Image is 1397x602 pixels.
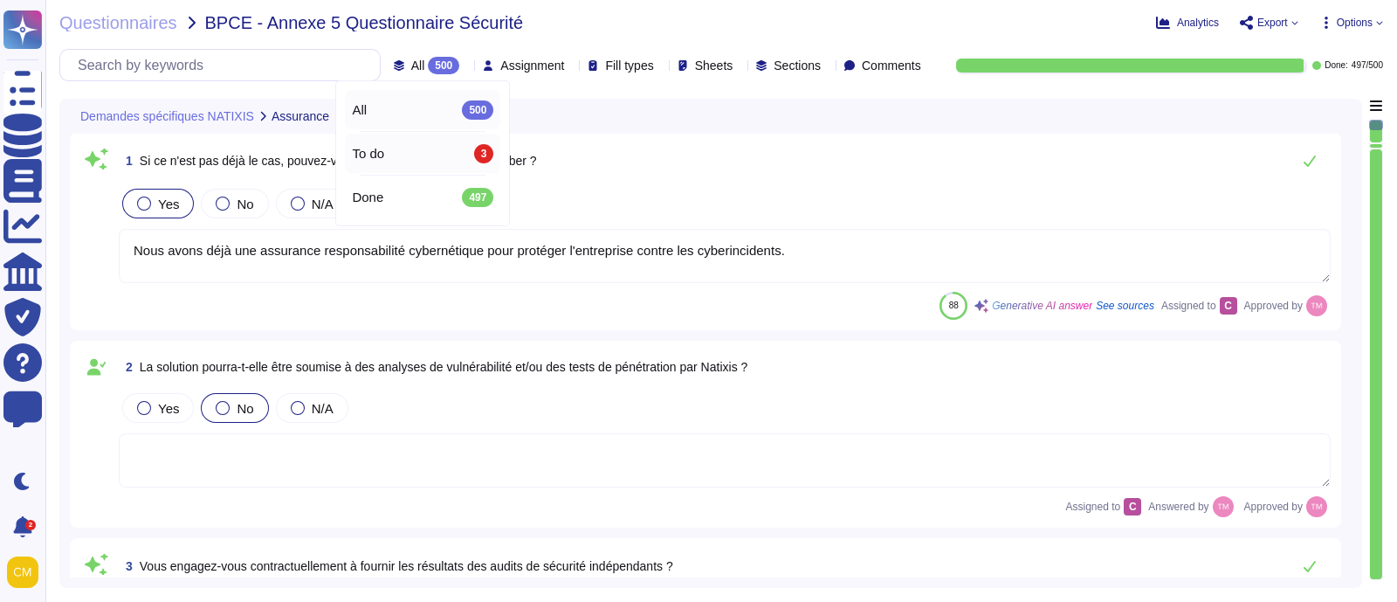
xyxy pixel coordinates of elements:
[862,59,921,72] span: Comments
[605,59,653,72] span: Fill types
[237,401,253,416] span: No
[140,360,748,374] span: La solution pourra-t-elle être soumise à des analyses de vulnérabilité et/ou des tests de pénétra...
[695,59,733,72] span: Sheets
[69,50,380,80] input: Search by keywords
[462,100,493,120] div: 500
[1066,498,1142,516] span: Assigned to
[205,14,524,31] span: BPCE - Annexe 5 Questionnaire Sécurité
[272,110,329,122] span: Assurance
[411,59,425,72] span: All
[80,110,254,122] span: Demandes spécifiques NATIXIS
[474,144,494,163] div: 3
[158,401,179,416] span: Yes
[119,155,133,167] span: 1
[237,197,253,211] span: No
[345,177,500,217] div: Done
[992,301,1092,311] span: Generative AI answer
[1306,295,1327,316] img: user
[345,134,500,173] div: To do
[158,197,179,211] span: Yes
[7,557,38,588] img: user
[1148,502,1208,512] span: Answered by
[1213,496,1234,517] img: user
[1124,498,1141,516] div: C
[345,90,500,129] div: All
[462,188,493,207] div: 497
[312,401,334,416] span: N/A
[774,59,821,72] span: Sections
[352,190,383,205] span: Done
[140,559,673,573] span: Vous engagez-vous contractuellement à fournir les résultats des audits de sécurité indépendants ?
[312,197,334,211] span: N/A
[352,100,493,120] div: All
[59,14,177,31] span: Questionnaires
[1156,16,1219,30] button: Analytics
[140,154,537,168] span: Si ce n'est pas déjà le cas, pouvez-vous souscrire une assurance cyber ?
[428,57,459,74] div: 500
[119,560,133,572] span: 3
[25,520,36,530] div: 2
[949,301,959,310] span: 88
[1337,17,1373,28] span: Options
[3,553,51,592] button: user
[1161,297,1237,315] span: Assigned to
[500,59,564,72] span: Assignment
[1352,61,1383,70] span: 497 / 500
[1257,17,1288,28] span: Export
[1244,502,1303,512] span: Approved by
[352,146,384,162] span: To do
[1244,301,1303,311] span: Approved by
[1220,297,1237,315] div: C
[119,229,1331,283] textarea: Nous avons déjà une assurance responsabilité cybernétique pour protéger l'entreprise contre les c...
[1177,17,1219,28] span: Analytics
[352,188,493,207] div: Done
[352,144,493,163] div: To do
[1096,301,1154,311] span: See sources
[119,361,133,373] span: 2
[1325,61,1348,70] span: Done:
[1306,496,1327,517] img: user
[352,102,367,118] span: All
